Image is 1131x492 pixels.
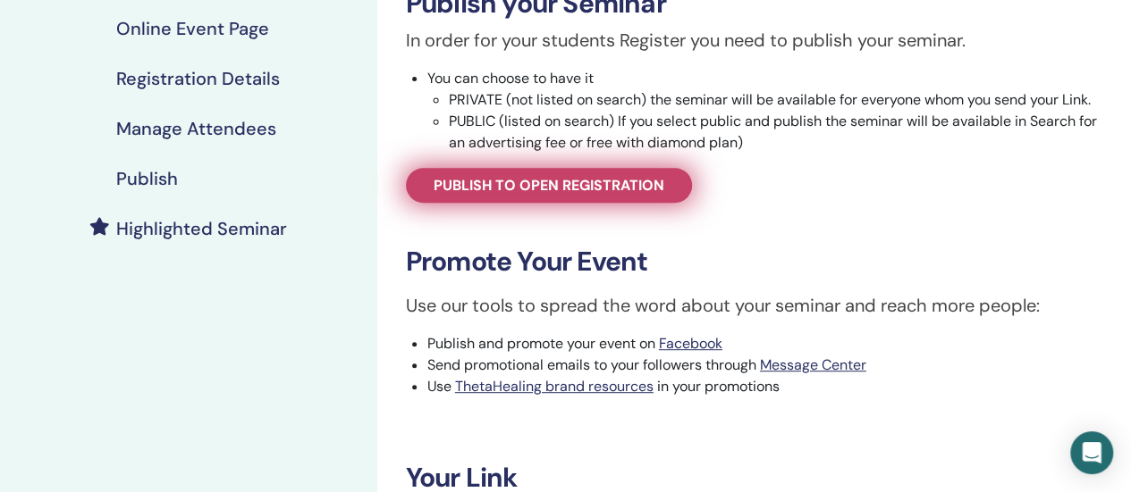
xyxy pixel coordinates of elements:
a: ThetaHealing brand resources [455,377,654,396]
a: Message Center [760,355,866,374]
h4: Manage Attendees [116,118,276,139]
a: Facebook [659,334,722,353]
li: Publish and promote your event on [427,333,1102,354]
a: Publish to open registration [406,168,692,203]
li: PRIVATE (not listed on search) the seminar will be available for everyone whom you send your Link. [449,89,1102,111]
h4: Registration Details [116,68,280,89]
h4: Online Event Page [116,18,269,39]
li: You can choose to have it [427,68,1102,154]
h4: Publish [116,168,178,189]
li: Send promotional emails to your followers through [427,354,1102,376]
h4: Highlighted Seminar [116,218,287,239]
h3: Promote Your Event [406,246,1102,278]
p: In order for your students Register you need to publish your seminar. [406,27,1102,54]
p: Use our tools to spread the word about your seminar and reach more people: [406,292,1102,319]
li: Use in your promotions [427,376,1102,397]
li: PUBLIC (listed on search) If you select public and publish the seminar will be available in Searc... [449,111,1102,154]
span: Publish to open registration [434,176,664,195]
div: Open Intercom Messenger [1070,431,1113,474]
